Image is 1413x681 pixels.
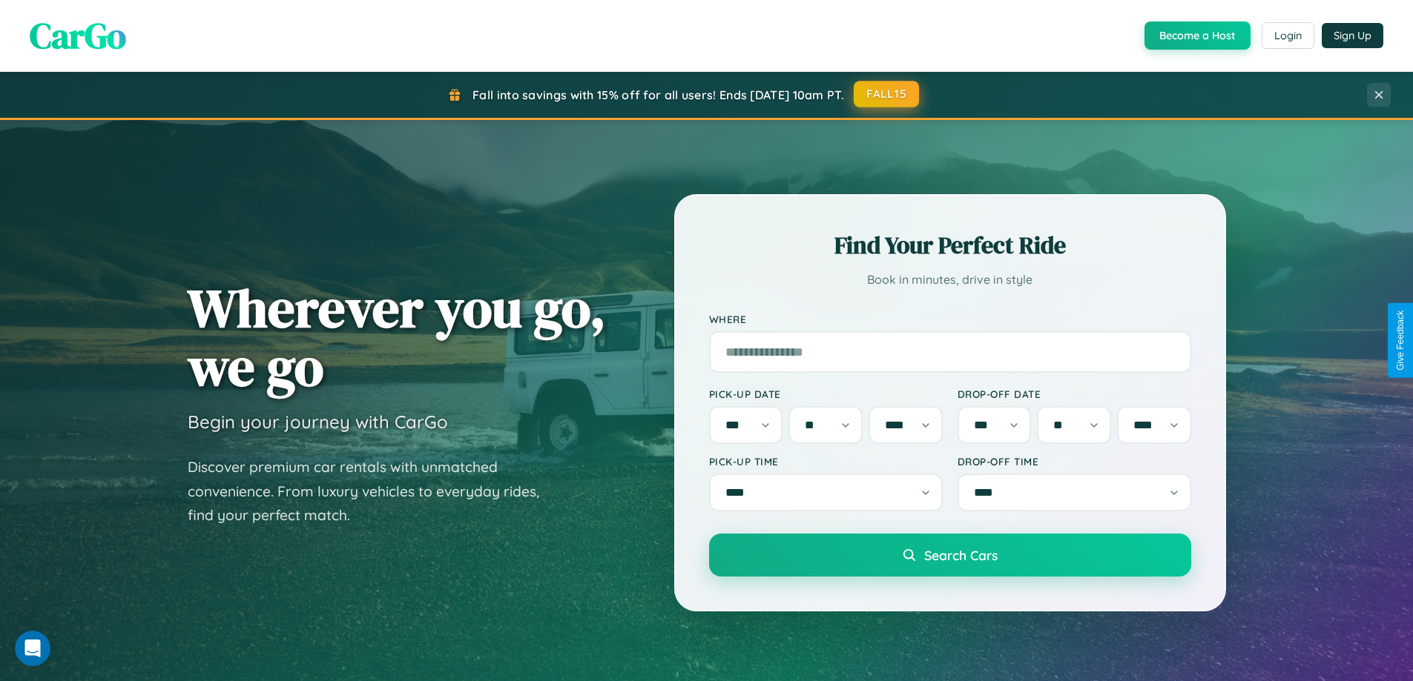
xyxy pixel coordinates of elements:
span: Search Cars [924,547,998,563]
p: Discover premium car rentals with unmatched convenience. From luxury vehicles to everyday rides, ... [188,455,559,528]
button: Search Cars [709,534,1191,577]
button: FALL15 [854,81,919,107]
span: CarGo [30,11,126,60]
label: Drop-off Time [958,455,1191,468]
button: Login [1262,22,1314,49]
h3: Begin your journey with CarGo [188,411,448,433]
iframe: Intercom live chat [15,631,50,666]
label: Drop-off Date [958,388,1191,400]
h1: Wherever you go, we go [188,279,606,396]
label: Where [709,313,1191,325]
label: Pick-up Time [709,455,943,468]
span: Fall into savings with 15% off for all users! Ends [DATE] 10am PT. [472,87,844,102]
button: Sign Up [1322,23,1383,48]
div: Give Feedback [1395,310,1406,371]
button: Become a Host [1144,21,1251,50]
label: Pick-up Date [709,388,943,400]
h2: Find Your Perfect Ride [709,229,1191,262]
p: Book in minutes, drive in style [709,269,1191,290]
